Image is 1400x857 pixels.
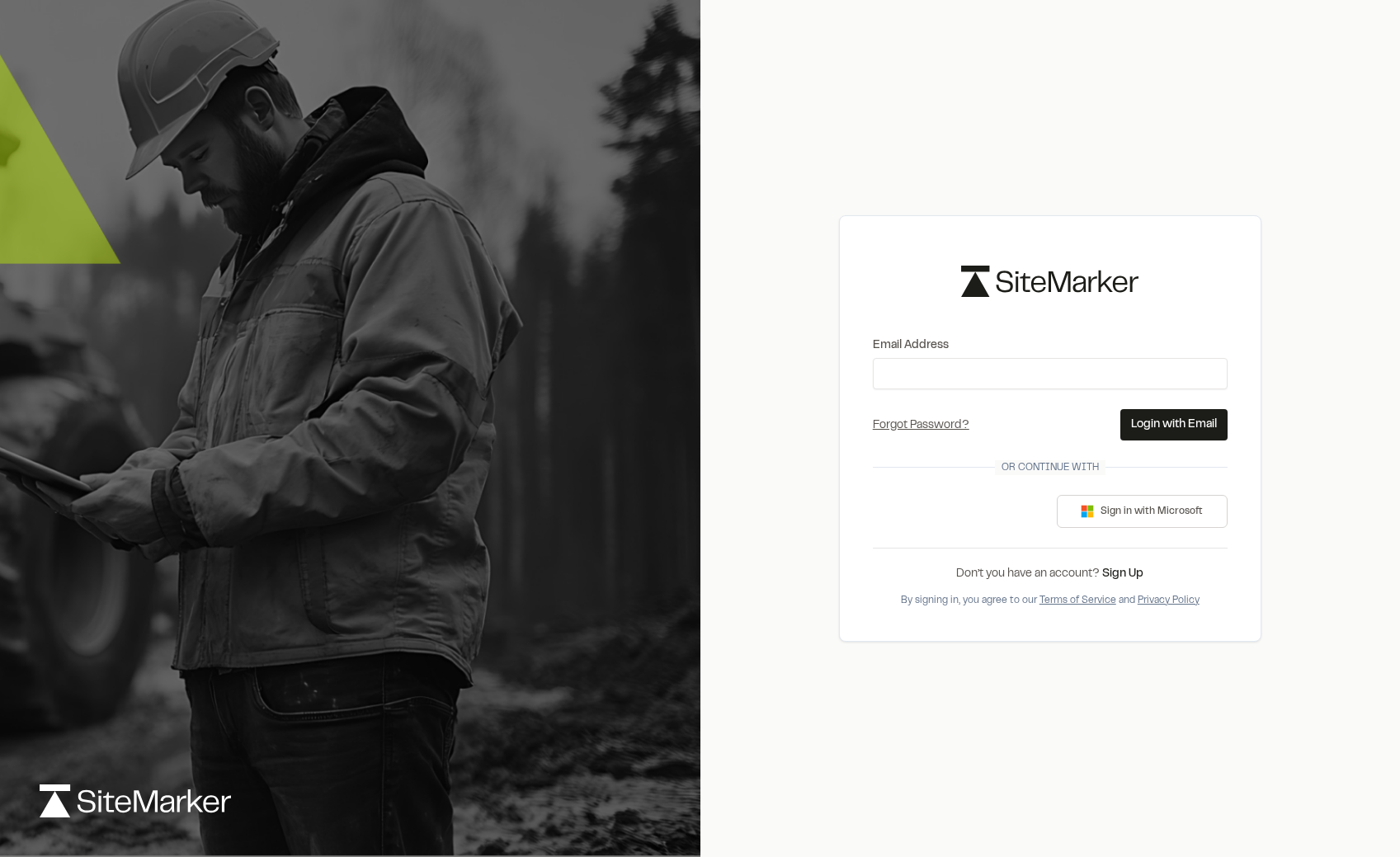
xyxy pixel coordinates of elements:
a: Forgot Password? [873,421,969,431]
button: Privacy Policy [1138,593,1200,608]
iframe: Botão "Fazer login com o Google" [865,493,1069,530]
div: Fazer login com o Google. Abre em uma nova guia [873,493,1061,530]
label: Email Address [873,337,1228,355]
img: logo-black-rebrand.svg [961,266,1138,296]
div: Don’t you have an account? [873,565,1228,583]
span: Or continue with [995,460,1105,475]
a: Sign Up [1102,569,1143,579]
button: Sign in with Microsoft [1057,495,1228,528]
img: logo-white-rebrand.svg [40,784,231,817]
div: By signing in, you agree to our and [873,593,1228,608]
button: Login with Email [1120,409,1228,440]
button: Terms of Service [1039,593,1116,608]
